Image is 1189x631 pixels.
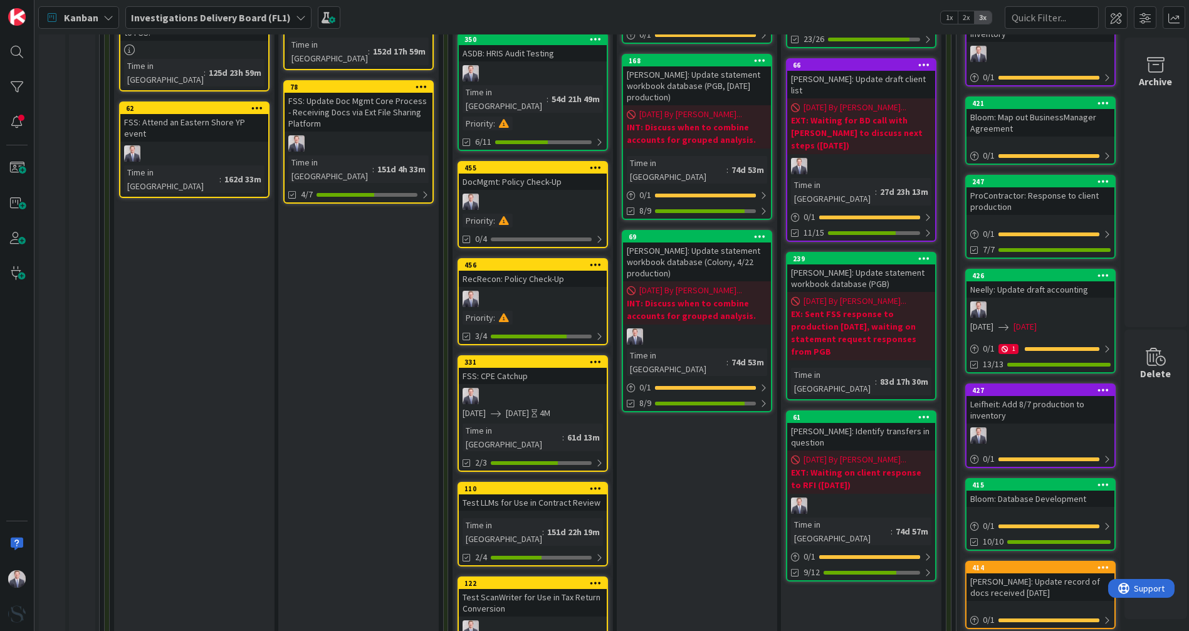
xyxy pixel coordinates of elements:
[623,187,771,203] div: 0/1
[459,388,607,404] div: JC
[966,226,1114,242] div: 0/1
[787,253,935,264] div: 239
[787,423,935,451] div: [PERSON_NAME]: Identify transfers in question
[793,254,935,263] div: 239
[8,8,26,26] img: Visit kanbanzone.com
[623,55,771,105] div: 168[PERSON_NAME]: Update statement workbook database (PGB, [DATE] production)
[119,102,270,198] a: 62FSS: Attend an Eastern Shore YP eventJCTime in [GEOGRAPHIC_DATA]:162d 33m
[623,27,771,43] div: 0/1
[124,145,140,162] img: JC
[548,92,603,106] div: 54d 21h 49m
[463,518,542,546] div: Time in [GEOGRAPHIC_DATA]
[464,35,607,44] div: 350
[975,11,992,24] span: 3x
[288,38,368,65] div: Time in [GEOGRAPHIC_DATA]
[131,11,291,24] b: Investigations Delivery Board (FL1)
[459,483,607,494] div: 110
[627,156,726,184] div: Time in [GEOGRAPHIC_DATA]
[629,232,771,241] div: 69
[1014,320,1037,333] span: [DATE]
[623,66,771,105] div: [PERSON_NAME]: Update statement workbook database (PGB, [DATE] production)
[623,380,771,395] div: 0/1
[966,427,1114,444] div: JC
[970,301,987,318] img: JC
[493,311,495,325] span: :
[290,83,432,91] div: 78
[966,396,1114,424] div: Leifheit: Add 8/7 production to inventory
[1139,74,1173,89] div: Archive
[544,525,603,539] div: 151d 22h 19m
[793,61,935,70] div: 66
[463,291,479,307] img: JC
[8,605,26,623] img: avatar
[786,410,936,581] a: 61[PERSON_NAME]: Identify transfers in question[DATE] By [PERSON_NAME]...EXT: Waiting on client r...
[459,589,607,617] div: Test ScanWriter for Use in Tax Return Conversion
[983,243,995,256] span: 7/7
[966,176,1114,215] div: 247ProContractor: Response to client production
[288,155,372,183] div: Time in [GEOGRAPHIC_DATA]
[623,242,771,281] div: [PERSON_NAME]: Update statement workbook database (Colony, 4/22 production)
[629,56,771,65] div: 168
[459,162,607,174] div: 455
[972,99,1114,108] div: 421
[459,578,607,589] div: 122
[786,58,936,242] a: 66[PERSON_NAME]: Update draft client list[DATE] By [PERSON_NAME]...EXT: Waiting for BD call with ...
[459,259,607,271] div: 456
[966,46,1114,62] div: JC
[965,561,1116,629] a: 414[PERSON_NAME]: Update record of docs received [DATE]0/1
[966,491,1114,507] div: Bloom: Database Development
[998,344,1019,354] div: 1
[791,466,931,491] b: EXT: Waiting on client response to RFI ([DATE])
[893,524,931,538] div: 74d 57m
[547,92,548,106] span: :
[966,98,1114,109] div: 421
[64,10,98,25] span: Kanban
[126,104,268,113] div: 62
[787,549,935,565] div: 0/1
[622,54,772,220] a: 168[PERSON_NAME]: Update statement workbook database (PGB, [DATE] production)[DATE] By [PERSON_NA...
[983,227,995,241] span: 0 / 1
[463,424,562,451] div: Time in [GEOGRAPHIC_DATA]
[970,320,993,333] span: [DATE]
[639,28,651,41] span: 0 / 1
[970,427,987,444] img: JC
[804,33,824,46] span: 23/26
[459,271,607,287] div: RecRecon: Policy Check-Up
[623,231,771,281] div: 69[PERSON_NAME]: Update statement workbook database (Colony, 4/22 production)
[475,330,487,343] span: 3/4
[639,189,651,202] span: 0 / 1
[459,34,607,61] div: 350ASDB: HRIS Audit Testing
[983,342,995,355] span: 0 / 1
[787,71,935,98] div: [PERSON_NAME]: Update draft client list
[285,135,432,152] div: JC
[458,355,608,472] a: 331FSS: CPE CatchupJC[DATE][DATE]4MTime in [GEOGRAPHIC_DATA]:61d 13m2/3
[972,177,1114,186] div: 247
[120,145,268,162] div: JC
[459,194,607,210] div: JC
[970,46,987,62] img: JC
[370,44,429,58] div: 152d 17h 59m
[463,117,493,130] div: Priority
[965,96,1116,165] a: 421Bloom: Map out BusinessManager Agreement0/1
[464,358,607,367] div: 331
[965,175,1116,259] a: 247ProContractor: Response to client production0/17/7
[983,535,1003,548] span: 10/10
[459,34,607,45] div: 350
[463,65,479,81] img: JC
[459,368,607,384] div: FSS: CPE Catchup
[983,519,995,533] span: 0 / 1
[983,71,995,84] span: 0 / 1
[124,59,204,86] div: Time in [GEOGRAPHIC_DATA]
[288,135,305,152] img: JC
[972,563,1114,572] div: 414
[458,161,608,248] a: 455DocMgmt: Policy Check-UpJCPriority:0/4
[728,355,767,369] div: 74d 53m
[562,430,564,444] span: :
[966,562,1114,573] div: 414
[1005,6,1099,29] input: Quick Filter...
[965,269,1116,373] a: 426Neelly: Update draft accountingJC[DATE][DATE]0/1113/13
[639,204,651,217] span: 8/9
[965,478,1116,551] a: 415Bloom: Database Development0/110/10
[623,231,771,242] div: 69
[804,226,824,239] span: 11/15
